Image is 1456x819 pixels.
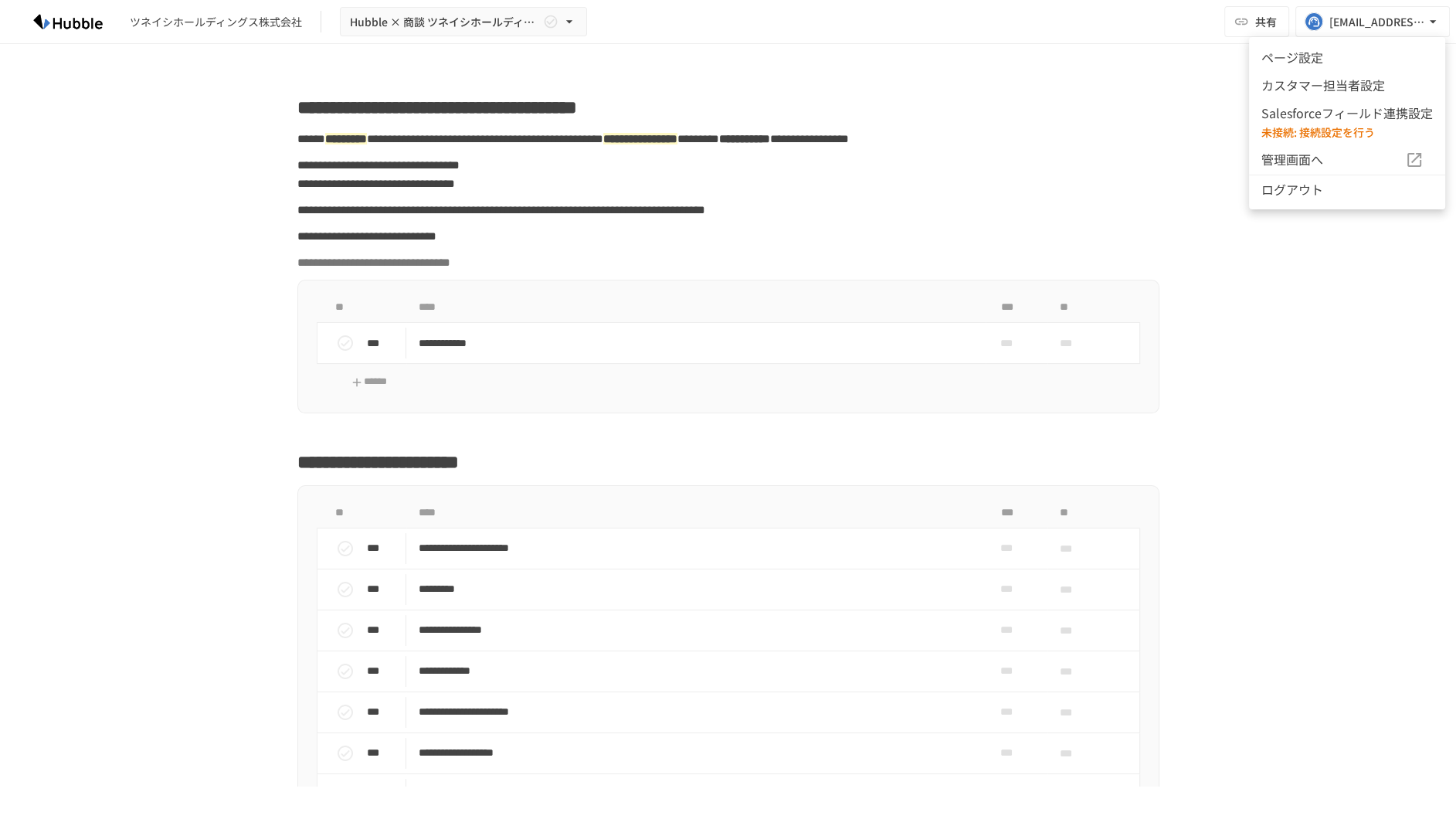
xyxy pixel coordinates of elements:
[1249,175,1445,203] li: ログアウト
[1261,104,1433,124] p: Salesforceフィールド連携設定
[1249,43,1445,71] li: ページ設定
[1261,150,1405,170] span: 管理画面へ
[1249,71,1445,99] li: カスタマー担当者設定
[1261,124,1433,141] h6: 未接続: 接続設定を行う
